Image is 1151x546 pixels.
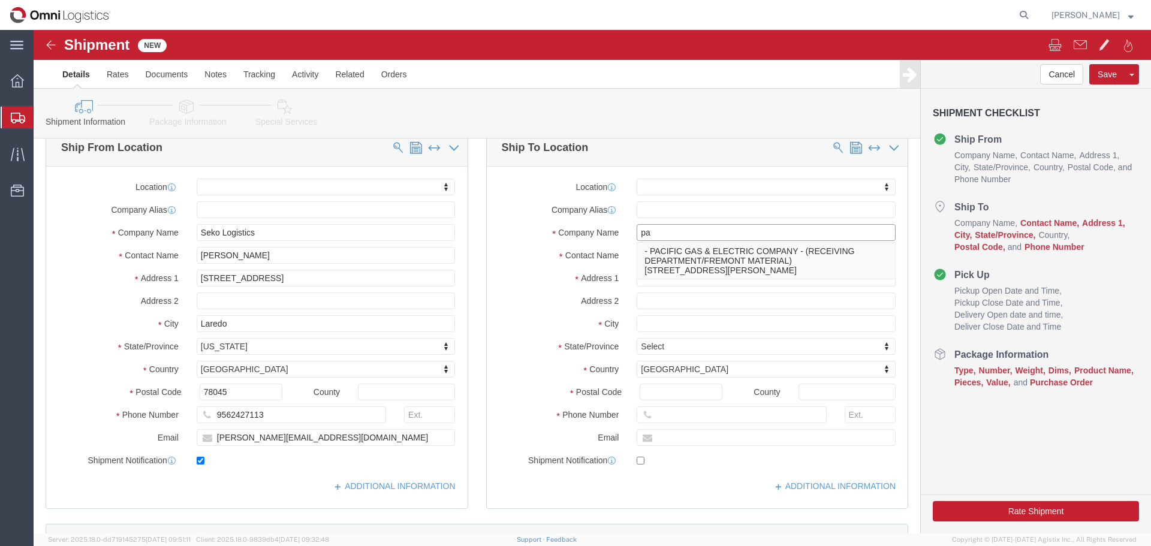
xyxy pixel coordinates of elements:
[196,536,329,543] span: Client: 2025.18.0-9839db4
[1051,8,1120,22] span: Robert Delbosque
[8,6,112,24] img: logo
[517,536,547,543] a: Support
[146,536,191,543] span: [DATE] 09:51:11
[279,536,329,543] span: [DATE] 09:32:48
[546,536,577,543] a: Feedback
[34,30,1151,533] iframe: FS Legacy Container
[48,536,191,543] span: Server: 2025.18.0-dd719145275
[952,535,1137,545] span: Copyright © [DATE]-[DATE] Agistix Inc., All Rights Reserved
[1051,8,1134,22] button: [PERSON_NAME]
